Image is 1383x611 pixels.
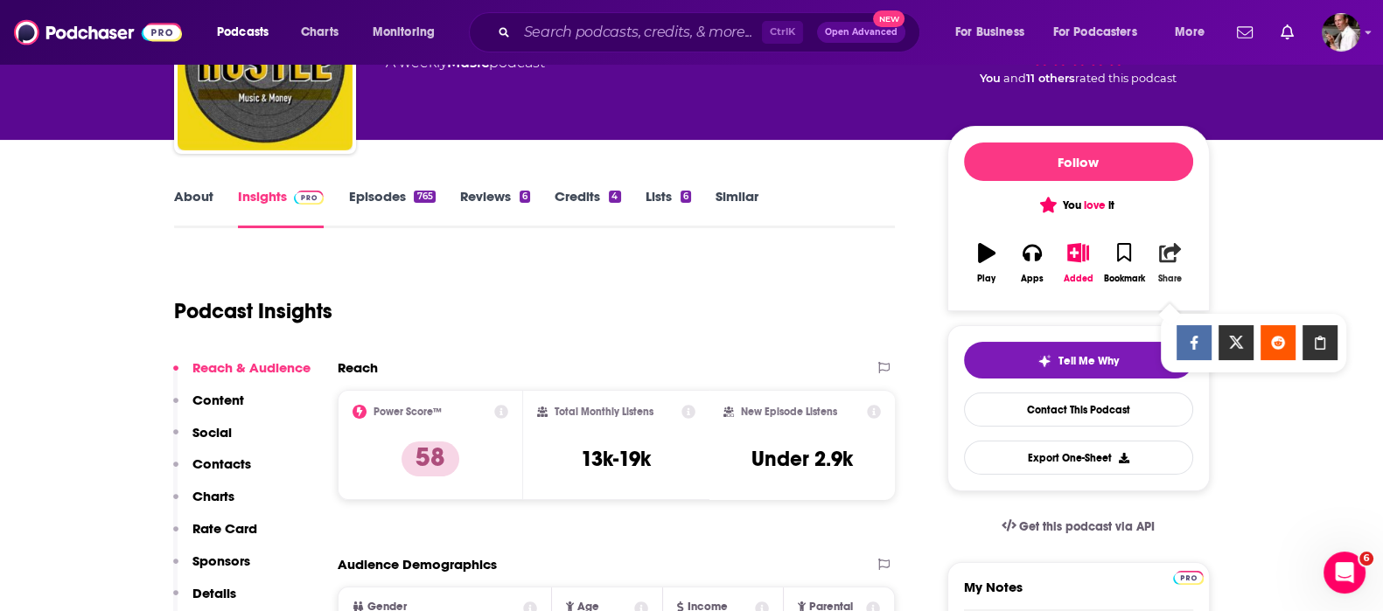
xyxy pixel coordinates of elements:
[609,191,620,203] div: 4
[1163,18,1226,46] button: open menu
[338,359,378,376] h2: Reach
[751,446,853,472] h3: Under 2.9k
[1322,13,1360,52] button: Show profile menu
[485,12,937,52] div: Search podcasts, credits, & more...
[205,18,291,46] button: open menu
[964,188,1193,222] button: You love it
[460,188,530,228] a: Reviews6
[414,191,435,203] div: 765
[173,424,232,456] button: Social
[964,142,1193,181] button: Follow
[1064,274,1093,284] div: Added
[646,188,691,228] a: Lists6
[817,22,905,43] button: Open AdvancedNew
[825,28,898,37] span: Open Advanced
[762,21,803,44] span: Ctrl K
[964,441,1193,475] button: Export One-Sheet
[1219,325,1254,360] a: Share on X/Twitter
[1042,198,1114,212] span: You it
[1042,18,1163,46] button: open menu
[1274,17,1301,47] a: Show notifications dropdown
[1177,325,1212,360] a: Share on Facebook
[238,188,325,228] a: InsightsPodchaser Pro
[1147,232,1192,295] button: Share
[294,191,325,205] img: Podchaser Pro
[988,505,1170,548] a: Get this podcast via API
[1058,354,1119,368] span: Tell Me Why
[1019,519,1155,534] span: Get this podcast via API
[373,20,435,45] span: Monitoring
[1322,13,1360,52] span: Logged in as Quarto
[174,298,332,324] h1: Podcast Insights
[173,520,257,552] button: Rate Card
[1359,552,1373,566] span: 6
[192,520,257,537] p: Rate Card
[173,392,244,424] button: Content
[174,188,213,228] a: About
[1075,72,1177,85] span: rated this podcast
[14,16,182,49] img: Podchaser - Follow, Share and Rate Podcasts
[1324,552,1366,594] iframe: Intercom live chat
[360,18,458,46] button: open menu
[681,191,691,203] div: 6
[173,488,234,520] button: Charts
[964,579,1193,609] label: My Notes
[1037,354,1051,368] img: tell me why sparkle
[1303,325,1338,360] a: Copy Link
[192,424,232,441] p: Social
[955,20,1024,45] span: For Business
[964,392,1193,427] a: Contact This Podcast
[290,18,349,46] a: Charts
[1055,232,1100,295] button: Added
[173,455,251,488] button: Contacts
[192,392,244,408] p: Content
[1101,232,1147,295] button: Bookmark
[192,359,311,376] p: Reach & Audience
[348,188,435,228] a: Episodes765
[1261,325,1296,360] a: Share on Reddit
[1230,17,1260,47] a: Show notifications dropdown
[192,552,250,569] p: Sponsors
[977,274,995,284] div: Play
[1175,20,1205,45] span: More
[1003,72,1026,85] span: and
[1322,13,1360,52] img: User Profile
[402,441,459,476] p: 58
[1026,72,1075,85] span: 11 others
[1103,274,1144,284] div: Bookmark
[338,556,497,573] h2: Audience Demographics
[192,585,236,601] p: Details
[520,191,530,203] div: 6
[555,188,620,228] a: Credits4
[964,232,1009,295] button: Play
[1053,20,1137,45] span: For Podcasters
[1158,274,1182,284] div: Share
[192,455,251,472] p: Contacts
[1173,568,1204,585] a: Pro website
[1084,198,1106,212] span: love
[173,552,250,585] button: Sponsors
[980,72,1001,85] span: You
[873,10,905,27] span: New
[192,488,234,504] p: Charts
[964,342,1193,378] button: tell me why sparkleTell Me Why
[517,18,762,46] input: Search podcasts, credits, & more...
[581,446,651,472] h3: 13k-19k
[173,359,311,392] button: Reach & Audience
[943,18,1046,46] button: open menu
[301,20,339,45] span: Charts
[716,188,758,228] a: Similar
[1021,274,1044,284] div: Apps
[374,406,442,418] h2: Power Score™
[741,406,837,418] h2: New Episode Listens
[555,406,653,418] h2: Total Monthly Listens
[217,20,269,45] span: Podcasts
[1173,571,1204,585] img: Podchaser Pro
[1009,232,1055,295] button: Apps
